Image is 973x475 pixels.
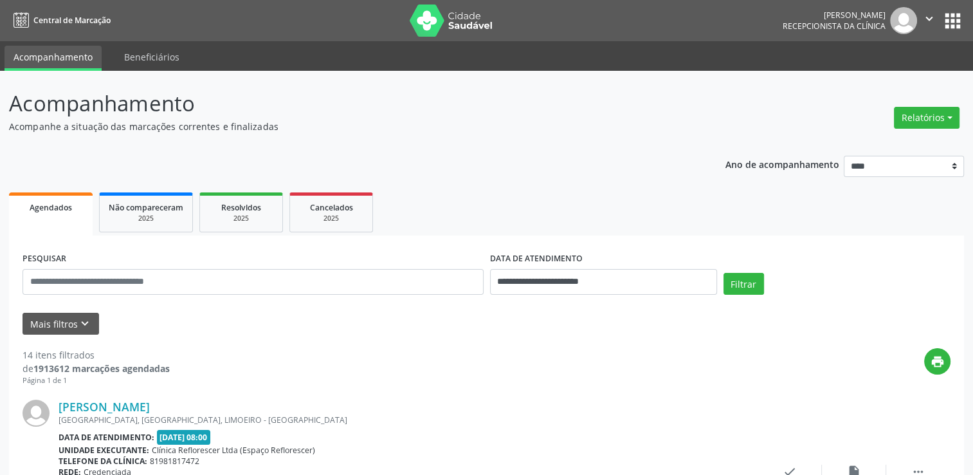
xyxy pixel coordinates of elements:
[9,120,678,133] p: Acompanhe a situação das marcações correntes e finalizadas
[9,10,111,31] a: Central de Marcação
[115,46,188,68] a: Beneficiários
[723,273,764,295] button: Filtrar
[299,214,363,223] div: 2025
[5,46,102,71] a: Acompanhamento
[725,156,839,172] p: Ano de acompanhamento
[59,400,150,414] a: [PERSON_NAME]
[59,456,147,467] b: Telefone da clínica:
[941,10,964,32] button: apps
[23,313,99,335] button: Mais filtroskeyboard_arrow_down
[924,348,950,375] button: print
[9,88,678,120] p: Acompanhamento
[23,362,170,375] div: de
[890,7,917,34] img: img
[917,7,941,34] button: 
[310,202,353,213] span: Cancelados
[23,375,170,386] div: Página 1 de 1
[33,15,111,26] span: Central de Marcação
[33,362,170,375] strong: 1913612 marcações agendadas
[150,456,199,467] span: 81981817472
[59,432,154,443] b: Data de atendimento:
[490,249,583,269] label: DATA DE ATENDIMENTO
[30,202,72,213] span: Agendados
[109,214,183,223] div: 2025
[783,21,886,32] span: Recepcionista da clínica
[157,430,211,445] span: [DATE] 08:00
[783,10,886,21] div: [PERSON_NAME]
[152,445,315,456] span: Clínica Reflorescer Ltda (Espaço Reflorescer)
[894,107,959,129] button: Relatórios
[922,12,936,26] i: 
[59,445,149,456] b: Unidade executante:
[78,317,92,331] i: keyboard_arrow_down
[931,355,945,369] i: print
[59,414,758,425] div: [GEOGRAPHIC_DATA], [GEOGRAPHIC_DATA], LIMOEIRO - [GEOGRAPHIC_DATA]
[23,348,170,362] div: 14 itens filtrados
[23,249,66,269] label: PESQUISAR
[209,214,273,223] div: 2025
[23,400,50,427] img: img
[109,202,183,213] span: Não compareceram
[221,202,261,213] span: Resolvidos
